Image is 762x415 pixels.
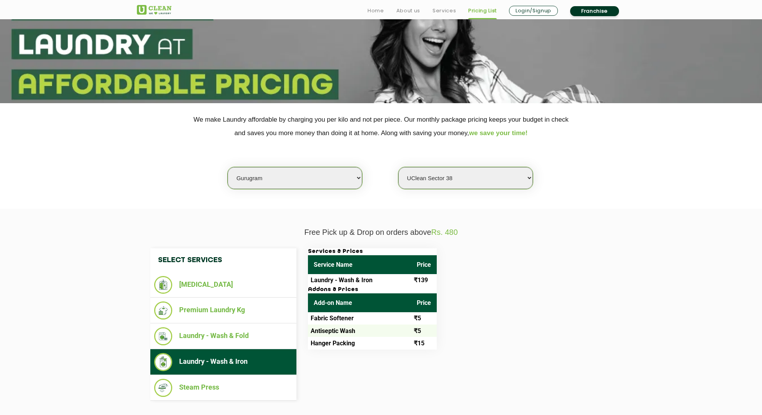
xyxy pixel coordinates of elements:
td: Laundry - Wash & Iron [308,274,411,286]
td: Fabric Softener [308,312,411,325]
th: Price [411,293,437,312]
img: Dry Cleaning [154,276,172,294]
h3: Addons & Prices [308,286,437,293]
img: Premium Laundry Kg [154,301,172,320]
li: Premium Laundry Kg [154,301,293,320]
a: Services [433,6,456,15]
img: UClean Laundry and Dry Cleaning [137,5,171,15]
img: Laundry - Wash & Fold [154,327,172,345]
a: Pricing List [468,6,497,15]
a: Login/Signup [509,6,558,16]
td: ₹15 [411,337,437,349]
h3: Services & Prices [308,248,437,255]
a: About us [396,6,420,15]
a: Home [368,6,384,15]
h4: Select Services [150,248,296,272]
td: Hanger Packing [308,337,411,349]
th: Service Name [308,255,411,274]
td: ₹139 [411,274,437,286]
th: Add-on Name [308,293,411,312]
p: We make Laundry affordable by charging you per kilo and not per piece. Our monthly package pricin... [137,113,625,140]
a: Franchise [570,6,619,16]
span: Rs. 480 [431,228,458,236]
td: ₹5 [411,325,437,337]
td: Antiseptic Wash [308,325,411,337]
li: Laundry - Wash & Fold [154,327,293,345]
li: Laundry - Wash & Iron [154,353,293,371]
span: we save your time! [469,129,527,137]
li: [MEDICAL_DATA] [154,276,293,294]
td: ₹5 [411,312,437,325]
img: Laundry - Wash & Iron [154,353,172,371]
li: Steam Press [154,379,293,397]
img: Steam Press [154,379,172,397]
th: Price [411,255,437,274]
p: Free Pick up & Drop on orders above [137,228,625,237]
